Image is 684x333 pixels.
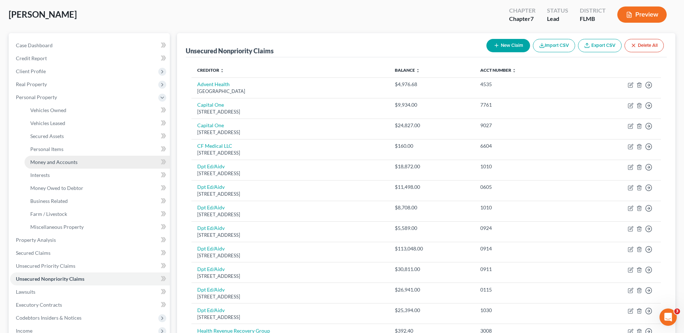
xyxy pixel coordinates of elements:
div: $18,872.00 [395,163,469,170]
a: Secured Claims [10,247,170,259]
iframe: Intercom live chat [659,308,677,326]
a: Interests [25,169,170,182]
div: [STREET_ADDRESS] [197,252,383,259]
div: [STREET_ADDRESS] [197,232,383,239]
span: Money and Accounts [30,159,78,165]
div: Chapter [509,15,535,23]
div: [GEOGRAPHIC_DATA] [197,88,383,95]
a: Business Related [25,195,170,208]
span: Credit Report [16,55,47,61]
button: Preview [617,6,667,23]
div: District [580,6,606,15]
span: Vehicles Owned [30,107,66,113]
a: Dpt Ed/Aidv [197,184,225,190]
a: Dpt Ed/Aidv [197,266,225,272]
div: $9,934.00 [395,101,469,108]
a: Dpt Ed/Aidv [197,287,225,293]
span: Secured Assets [30,133,64,139]
a: Miscellaneous Property [25,221,170,234]
a: Case Dashboard [10,39,170,52]
div: $25,394.00 [395,307,469,314]
div: $160.00 [395,142,469,150]
a: Dpt Ed/Aidv [197,307,225,313]
i: unfold_more [416,68,420,73]
div: [STREET_ADDRESS] [197,314,383,321]
a: CF Medical LLC [197,143,232,149]
span: Interests [30,172,50,178]
span: Secured Claims [16,250,50,256]
div: [STREET_ADDRESS] [197,108,383,115]
span: Personal Property [16,94,57,100]
a: Dpt Ed/Aidv [197,245,225,252]
a: Lawsuits [10,285,170,298]
div: $24,827.00 [395,122,469,129]
a: Money and Accounts [25,156,170,169]
span: Case Dashboard [16,42,53,48]
div: 0914 [480,245,571,252]
span: [PERSON_NAME] [9,9,77,19]
span: Farm / Livestock [30,211,67,217]
div: [STREET_ADDRESS] [197,170,383,177]
a: Credit Report [10,52,170,65]
div: [STREET_ADDRESS] [197,191,383,197]
div: Unsecured Nonpriority Claims [186,46,274,55]
div: $8,708.00 [395,204,469,211]
button: New Claim [486,39,530,52]
span: Real Property [16,81,47,87]
a: Acct Number unfold_more [480,67,516,73]
a: Secured Assets [25,130,170,143]
a: Vehicles Leased [25,117,170,130]
span: Miscellaneous Property [30,224,84,230]
a: Creditor unfold_more [197,67,224,73]
a: Dpt Ed/Aidv [197,204,225,210]
a: Capital One [197,122,224,128]
div: 0605 [480,183,571,191]
a: Dpt Ed/Aidv [197,225,225,231]
div: FLMB [580,15,606,23]
a: Personal Items [25,143,170,156]
span: Unsecured Priority Claims [16,263,75,269]
a: Property Analysis [10,234,170,247]
div: $30,811.00 [395,266,469,273]
span: Business Related [30,198,68,204]
span: Codebtors Insiders & Notices [16,315,81,321]
div: Chapter [509,6,535,15]
a: Unsecured Nonpriority Claims [10,272,170,285]
span: Vehicles Leased [30,120,65,126]
div: 9027 [480,122,571,129]
div: 0911 [480,266,571,273]
a: Dpt Ed/Aidv [197,163,225,169]
div: 7761 [480,101,571,108]
span: 7 [530,15,534,22]
div: [STREET_ADDRESS] [197,211,383,218]
div: 0924 [480,225,571,232]
div: 1010 [480,204,571,211]
div: 1030 [480,307,571,314]
div: Lead [547,15,568,23]
a: Export CSV [578,39,622,52]
span: Money Owed to Debtor [30,185,83,191]
button: Import CSV [533,39,575,52]
div: [STREET_ADDRESS] [197,150,383,156]
a: Vehicles Owned [25,104,170,117]
div: 0115 [480,286,571,293]
span: 3 [674,308,680,314]
div: $4,976.68 [395,81,469,88]
a: Balance unfold_more [395,67,420,73]
a: Farm / Livestock [25,208,170,221]
a: Unsecured Priority Claims [10,259,170,272]
a: Money Owed to Debtor [25,182,170,195]
div: $113,048.00 [395,245,469,252]
a: Executory Contracts [10,298,170,311]
span: Client Profile [16,68,46,74]
a: Capital One [197,102,224,108]
div: 6604 [480,142,571,150]
span: Unsecured Nonpriority Claims [16,276,84,282]
div: $5,589.00 [395,225,469,232]
div: Status [547,6,568,15]
div: [STREET_ADDRESS] [197,273,383,280]
div: $11,498.00 [395,183,469,191]
button: Delete All [625,39,664,52]
i: unfold_more [220,68,224,73]
i: unfold_more [512,68,516,73]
